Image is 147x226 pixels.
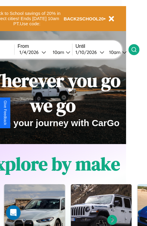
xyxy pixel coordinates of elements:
div: 10am [106,49,122,55]
label: Until [75,44,129,49]
label: From [18,44,72,49]
button: 10am [104,49,129,55]
div: Open Intercom Messenger [6,205,21,220]
div: Give Feedback [3,101,7,125]
div: 1 / 4 / 2026 [19,49,42,55]
button: 1/4/2026 [18,49,48,55]
b: BACK2SCHOOL20 [64,16,104,21]
div: 1 / 10 / 2026 [75,49,100,55]
button: 10am [48,49,72,55]
div: 10am [50,49,66,55]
